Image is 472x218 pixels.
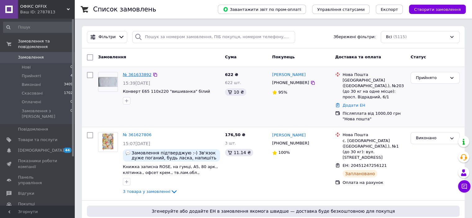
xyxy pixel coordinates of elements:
span: Скасовані [22,91,43,96]
h1: Список замовлень [93,6,156,13]
div: с. [GEOGRAPHIC_DATA] ([GEOGRAPHIC_DATA].), №1 (до 30 кг): вул. [STREET_ADDRESS] [343,138,406,161]
span: Повідомлення [18,127,48,132]
span: Панель управління [18,175,57,186]
span: Відгуки [18,191,34,196]
div: Виконано [416,135,447,141]
span: Cума [225,55,236,59]
span: Замовлення та повідомлення [18,38,74,50]
img: Фото товару [98,77,118,87]
button: Чат з покупцем [458,180,470,193]
span: (5115) [393,34,407,39]
button: Управління статусами [312,5,370,14]
div: Ваш ID: 2787813 [20,9,74,15]
div: Заплановано [343,170,378,177]
span: 0 [70,65,73,70]
span: Замовлення [18,55,44,60]
span: 622 ₴ [225,72,238,77]
span: Замовлення підтверджую :-) Зв'язок дуже поганий, будь ласка, напишіть у [GEOGRAPHIC_DATA], Телегр... [132,150,218,160]
span: 44 [64,148,71,153]
div: [GEOGRAPHIC_DATA] ([GEOGRAPHIC_DATA].), №203 (до 30 кг на одне місце): просп. Відрадний, 6/1 [343,78,406,100]
span: 1702 [64,91,73,96]
a: Створити замовлення [403,7,466,11]
span: Покупець [272,55,295,59]
span: Оплачені [22,99,41,105]
a: Додати ЕН [343,103,365,108]
a: Конверт Е65 110х220 "вишиванка" білий [123,89,210,94]
span: 3 шт. [225,141,236,145]
span: Замовлення [98,55,126,59]
a: Книжка записна ROSE, на гумці, А5, 80 арк., клітинка., офсет крем., тв.лам.обл., [GEOGRAPHIC_DATA] [123,164,218,180]
a: № 361633892 [123,72,151,77]
img: :speech_balloon: [125,150,130,155]
a: 3 товара у замовленні [123,189,178,194]
button: Завантажити звіт по пром-оплаті [218,5,306,14]
span: Управління статусами [317,7,365,12]
span: ОФІКС OFFIX [20,4,67,9]
span: 15:07[DATE] [123,141,150,146]
span: Всі [386,34,392,40]
a: № 361627806 [123,132,151,137]
div: Нова Пошта [343,132,406,138]
span: 100% [278,150,290,155]
div: Післяплата від 1000,00 грн "Нова пошта" [343,111,406,122]
span: ЕН: 20451247256121 [343,163,387,168]
a: Фото товару [98,72,118,92]
span: Товари та послуги [18,137,57,143]
div: 11.14 ₴ [225,149,253,156]
span: Покупці [18,201,35,207]
span: Показники роботи компанії [18,158,57,169]
span: 3 товара у замовленні [123,189,170,194]
span: Фільтри [99,34,116,40]
a: Фото товару [98,132,118,152]
button: Створити замовлення [409,5,466,14]
span: Статус [411,55,426,59]
span: Доставка та оплата [335,55,381,59]
span: Збережені фільтри: [334,34,376,40]
div: Прийнято [416,75,447,81]
span: 622 шт. [225,80,241,85]
span: Виконані [22,82,41,87]
span: 15:39[DATE] [123,81,150,86]
span: Створити замовлення [414,7,461,12]
span: Експорт [381,7,398,12]
div: 10 ₴ [225,88,246,96]
div: Нова Пошта [343,72,406,78]
span: Нові [22,65,31,70]
span: 95% [278,90,287,95]
img: Фото товару [98,132,118,152]
input: Пошук за номером замовлення, ПІБ покупця, номером телефону, Email, номером накладної [132,31,295,43]
span: [DEMOGRAPHIC_DATA] [18,148,64,153]
a: [PERSON_NAME] [272,132,306,138]
div: [PHONE_NUMBER] [271,79,310,87]
div: [PHONE_NUMBER] [271,139,310,147]
input: Пошук [3,22,73,33]
span: 176,50 ₴ [225,132,245,137]
button: Експорт [376,5,403,14]
span: Завантажити звіт по пром-оплаті [223,7,301,12]
span: Замовлення з [PERSON_NAME] [22,108,70,119]
span: Прийняті [22,73,41,79]
span: 3409 [64,82,73,87]
div: Оплата на рахунок [343,180,406,185]
span: 0 [70,108,73,119]
span: 4 [70,73,73,79]
span: 0 [70,99,73,105]
a: [PERSON_NAME] [272,72,306,78]
span: Згенеруйте або додайте ЕН в замовлення якомога швидше — доставка буде безкоштовною для покупця [89,208,457,214]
